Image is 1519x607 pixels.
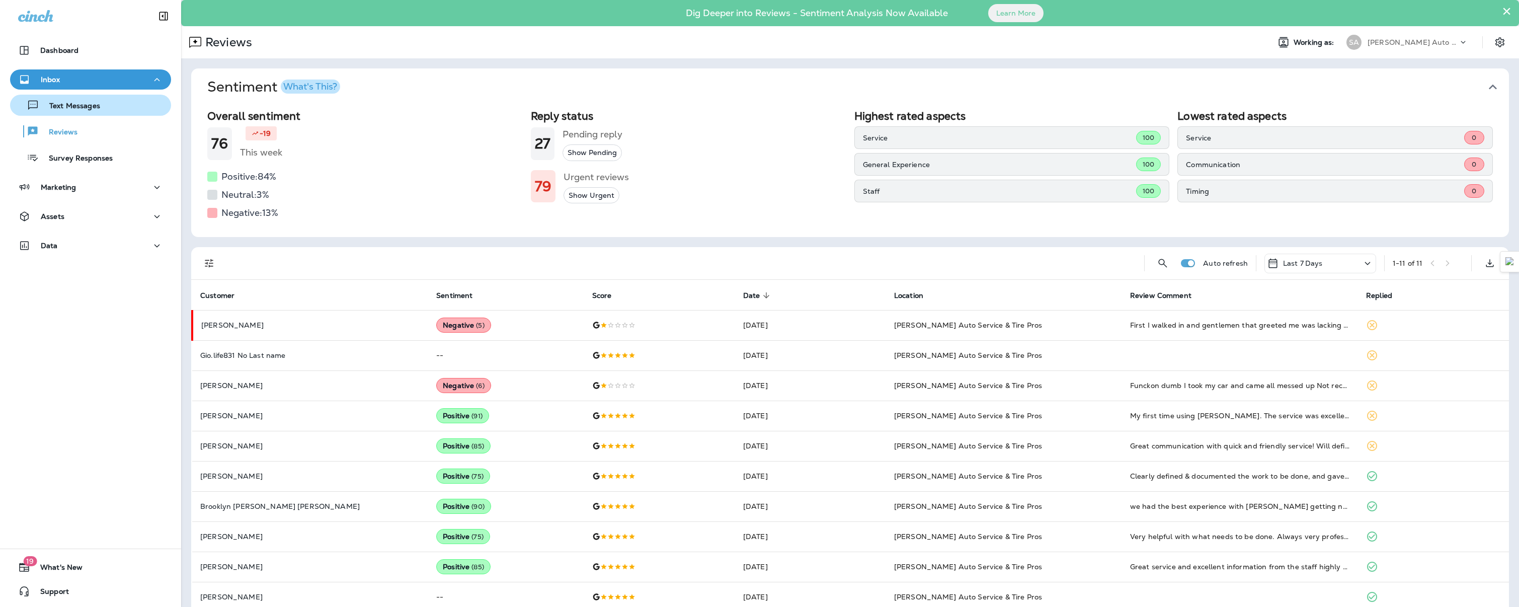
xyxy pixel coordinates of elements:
[1505,257,1514,266] img: Detect Auto
[735,370,886,401] td: [DATE]
[735,431,886,461] td: [DATE]
[436,469,490,484] div: Positive
[200,291,248,300] span: Customer
[894,291,923,300] span: Location
[10,40,171,60] button: Dashboard
[1130,501,1350,511] div: we had the best experience with adrian getting new tires for my car!! 10/10 recommend and we will...
[436,529,490,544] div: Positive
[471,472,484,481] span: ( 75 )
[436,499,491,514] div: Positive
[23,556,37,566] span: 19
[563,126,622,142] h5: Pending reply
[200,291,234,300] span: Customer
[1203,259,1248,267] p: Auto refresh
[476,382,484,390] span: ( 6 )
[199,253,219,273] button: Filters
[200,382,420,390] p: [PERSON_NAME]
[743,291,760,300] span: Date
[735,461,886,491] td: [DATE]
[201,35,252,50] p: Reviews
[260,128,271,138] p: -19
[1283,259,1323,267] p: Last 7 Days
[735,521,886,552] td: [DATE]
[894,562,1042,571] span: [PERSON_NAME] Auto Service & Tire Pros
[30,563,83,575] span: What's New
[894,472,1042,481] span: [PERSON_NAME] Auto Service & Tire Pros
[863,187,1136,195] p: Staff
[735,401,886,431] td: [DATE]
[1130,471,1350,481] div: Clearly defined & documented the work to be done, and gave me confidence my truck is in serviceab...
[657,12,977,15] p: Dig Deeper into Reviews - Sentiment Analysis Now Available
[10,95,171,116] button: Text Messages
[200,563,420,571] p: [PERSON_NAME]
[39,102,100,111] p: Text Messages
[1143,133,1154,142] span: 100
[471,502,485,511] span: ( 90 )
[1393,259,1422,267] div: 1 - 11 of 11
[894,381,1042,390] span: [PERSON_NAME] Auto Service & Tire Pros
[200,412,420,420] p: [PERSON_NAME]
[535,135,550,152] h1: 27
[1130,381,1350,391] div: Funckon dumb I took my car and came all messed up Not recommended Made me pay for them mistake
[1491,33,1509,51] button: Settings
[854,110,1170,122] h2: Highest rated aspects
[436,318,491,333] div: Negative
[41,242,58,250] p: Data
[10,581,171,601] button: Support
[1472,160,1476,169] span: 0
[894,411,1042,420] span: [PERSON_NAME] Auto Service & Tire Pros
[10,557,171,577] button: 19What's New
[535,178,551,195] h1: 79
[894,351,1042,360] span: [PERSON_NAME] Auto Service & Tire Pros
[1186,187,1464,195] p: Timing
[1472,187,1476,195] span: 0
[564,169,629,185] h5: Urgent reviews
[1177,110,1493,122] h2: Lowest rated aspects
[41,212,64,220] p: Assets
[531,110,846,122] h2: Reply status
[221,187,269,203] h5: Neutral: 3 %
[1186,161,1464,169] p: Communication
[1130,320,1350,330] div: First I walked in and gentlemen that greeted me was lacking customer service skills really need s...
[200,533,420,541] p: [PERSON_NAME]
[10,236,171,256] button: Data
[201,321,420,329] p: [PERSON_NAME]
[1186,134,1464,142] p: Service
[436,408,489,423] div: Positive
[743,291,773,300] span: Date
[200,593,420,601] p: [PERSON_NAME]
[200,472,420,480] p: [PERSON_NAME]
[735,340,886,370] td: [DATE]
[471,533,484,541] span: ( 75 )
[40,46,78,54] p: Dashboard
[221,169,276,185] h5: Positive: 84 %
[149,6,178,26] button: Collapse Sidebar
[988,4,1044,22] button: Learn More
[41,75,60,84] p: Inbox
[1143,160,1154,169] span: 100
[283,82,337,91] div: What's This?
[30,587,69,599] span: Support
[10,177,171,197] button: Marketing
[894,291,936,300] span: Location
[207,79,340,96] h1: Sentiment
[1130,532,1350,542] div: Very helpful with what needs to be done. Always very professional
[1130,411,1350,421] div: My first time using Sullivan’s. The service was excellent. Price was fair and they were very comp...
[39,154,113,164] p: Survey Responses
[1368,38,1458,46] p: [PERSON_NAME] Auto Service & Tire Pros
[476,321,484,330] span: ( 5 )
[1366,291,1392,300] span: Replied
[471,442,484,450] span: ( 85 )
[1502,3,1511,19] button: Close
[1346,35,1362,50] div: SA
[863,134,1136,142] p: Service
[200,351,420,359] p: Gio.life831 No Last name
[211,135,228,152] h1: 76
[199,68,1517,106] button: SentimentWhat's This?
[436,291,486,300] span: Sentiment
[735,491,886,521] td: [DATE]
[894,502,1042,511] span: [PERSON_NAME] Auto Service & Tire Pros
[200,442,420,450] p: [PERSON_NAME]
[471,412,483,420] span: ( 91 )
[1130,441,1350,451] div: Great communication with quick and friendly service! Will definitely be coming back for future me...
